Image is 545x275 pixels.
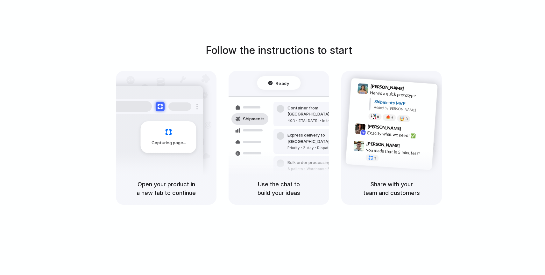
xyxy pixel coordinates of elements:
span: [PERSON_NAME] [366,140,400,149]
span: 1 [374,156,376,160]
span: Shipments [243,116,265,122]
div: Container from [GEOGRAPHIC_DATA] [287,105,356,117]
div: Added by [PERSON_NAME] [374,105,432,114]
span: 5 [391,116,393,120]
div: Express delivery to [GEOGRAPHIC_DATA] [287,132,356,145]
h5: Use the chat to build your ideas [236,180,322,197]
h1: Follow the instructions to start [206,43,352,58]
span: [PERSON_NAME] [367,123,401,132]
div: 8 pallets • Warehouse B • Packed [287,166,347,172]
span: 9:41 AM [406,86,419,93]
span: 9:42 AM [403,126,416,133]
span: 3 [406,117,408,121]
div: you made that in 5 minutes?! [366,146,429,157]
span: Capturing page [152,140,187,146]
span: [PERSON_NAME] [370,83,404,92]
span: Ready [276,80,289,86]
div: Bulk order processing [287,160,347,166]
div: 40ft • ETA [DATE] • In transit [287,118,356,123]
div: Exactly what we need! ✅ [367,129,431,140]
span: 8 [377,115,379,118]
div: Priority • 2-day • Dispatched [287,145,356,151]
div: Here's a quick prototype [370,89,434,100]
span: 9:47 AM [402,143,415,151]
div: 🤯 [400,116,405,121]
h5: Share with your team and customers [349,180,434,197]
h5: Open your product in a new tab to continue [124,180,209,197]
div: Shipments MVP [374,98,433,109]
